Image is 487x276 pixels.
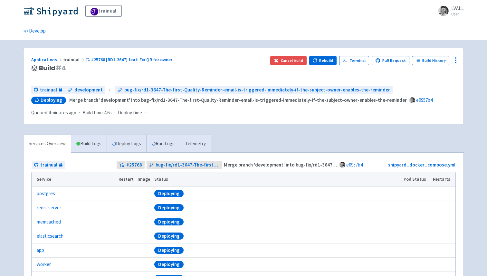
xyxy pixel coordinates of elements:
div: Deploying [154,204,184,211]
a: app [37,247,44,254]
a: shipyard_docker_compose.yml [388,162,455,168]
a: Deploy Logs [107,135,146,153]
span: ← [108,86,113,94]
th: Image [136,172,152,186]
th: Restart [116,172,136,186]
th: Pod Status [402,172,431,186]
a: trainual [32,161,65,169]
a: trainual [85,5,122,17]
a: elasticsearch [37,233,63,240]
a: Terminal [339,56,369,65]
a: bug-fix/rd1-3647-The-first-Quality-Reminder-email-is-triggered-immediately-if-the-subject-owner-e... [147,161,222,169]
span: # 4 [55,63,66,72]
button: Rebuild [309,56,337,65]
a: memcached [37,218,61,226]
a: postgres [37,190,55,197]
span: 4.6s [104,109,112,117]
span: bug-fix/rd1-3647-The-first-Quality-Reminder-email-is-triggered-immediately-if-the-subject-owner-e... [156,161,220,169]
a: #25768 [117,161,145,169]
span: Build time [82,109,103,117]
div: Deploying [154,247,184,254]
div: Deploying [154,261,184,268]
a: e0957b4 [416,97,433,103]
span: trainual [40,86,57,94]
div: Deploying [154,218,184,225]
span: trainual [63,57,86,62]
a: #25768 [RD1-3647] feat: Fix QR for owner [86,57,173,62]
a: development [65,86,105,94]
small: User [451,12,464,16]
a: LVALL User [434,6,464,16]
a: trainual [31,86,65,94]
span: bug-fix/rd1-3647-The-first-Quality-Reminder-email-is-triggered-immediately-if-the-subject-owner-e... [124,86,390,94]
strong: Merge branch 'development' into bug-fix/rd1-3647-The-first-Quality-Reminder-email-is-triggered-im... [69,97,407,103]
span: development [74,86,103,94]
a: Pull Request [372,56,409,65]
strong: # 25768 [126,161,142,169]
span: LVALL [451,5,464,11]
div: · · [31,109,153,117]
a: Applications [31,57,63,62]
a: Build Logs [71,135,107,153]
time: 4 minutes ago [48,109,76,116]
a: e0957b4 [346,162,363,168]
div: Deploying [154,190,184,197]
a: Develop [23,22,46,40]
span: Deploying [41,97,62,103]
span: Build [39,64,66,72]
a: Run Logs [146,135,180,153]
img: Shipyard logo [23,6,78,16]
span: Queued [31,109,76,116]
a: bug-fix/rd1-3647-The-first-Quality-Reminder-email-is-triggered-immediately-if-the-subject-owner-e... [115,86,393,94]
a: worker [37,261,51,268]
a: Build History [412,56,449,65]
a: redis-server [37,204,61,212]
a: Services Overview [24,135,71,153]
th: Restarts [431,172,455,186]
th: Service [32,172,116,186]
span: -:-- [143,109,149,117]
span: trainual [40,161,57,169]
th: Status [152,172,402,186]
div: Deploying [154,233,184,240]
a: Telemetry [180,135,211,153]
span: Deploy time [118,109,142,117]
button: Cancel build [270,56,307,65]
